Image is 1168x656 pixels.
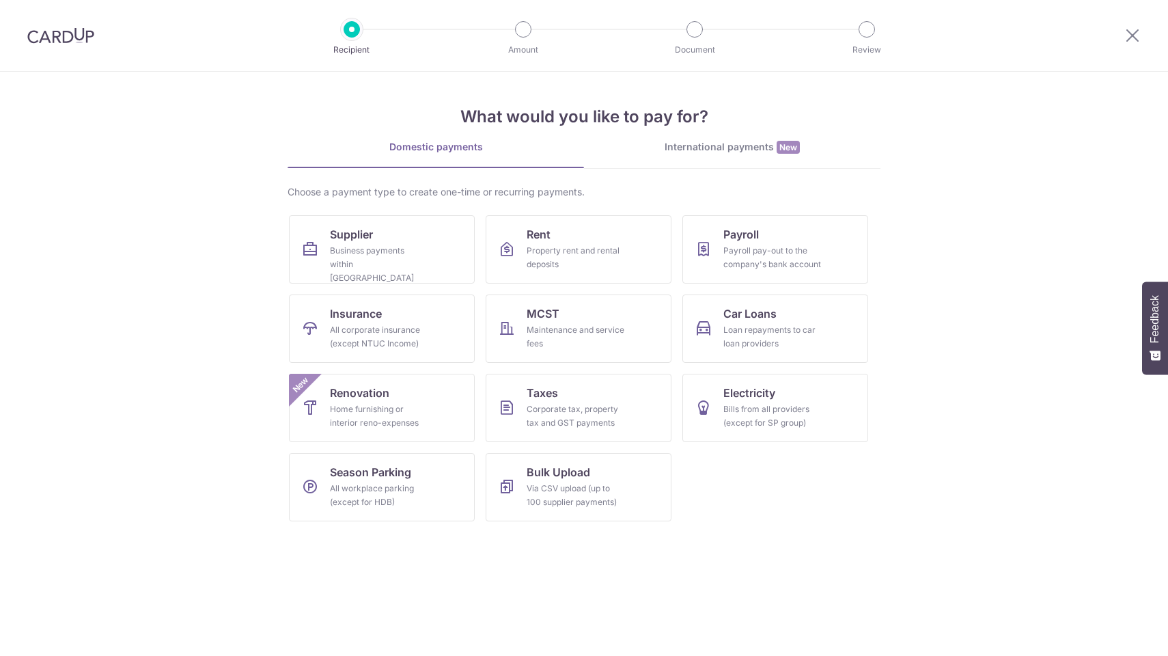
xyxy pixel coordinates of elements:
[1149,295,1161,343] span: Feedback
[1142,282,1168,374] button: Feedback - Show survey
[527,402,625,430] div: Corporate tax, property tax and GST payments
[486,374,671,442] a: TaxesCorporate tax, property tax and GST payments
[473,43,574,57] p: Amount
[723,226,759,243] span: Payroll
[486,295,671,363] a: MCSTMaintenance and service fees
[486,215,671,284] a: RentProperty rent and rental deposits
[330,402,428,430] div: Home furnishing or interior reno-expenses
[330,482,428,509] div: All workplace parking (except for HDB)
[288,105,880,129] h4: What would you like to pay for?
[723,305,777,322] span: Car Loans
[330,385,389,401] span: Renovation
[682,374,868,442] a: ElectricityBills from all providers (except for SP group)
[288,185,880,199] div: Choose a payment type to create one-time or recurring payments.
[301,43,402,57] p: Recipient
[723,402,822,430] div: Bills from all providers (except for SP group)
[527,385,558,401] span: Taxes
[527,482,625,509] div: Via CSV upload (up to 100 supplier payments)
[777,141,800,154] span: New
[816,43,917,57] p: Review
[289,453,475,521] a: Season ParkingAll workplace parking (except for HDB)
[330,305,382,322] span: Insurance
[289,215,475,284] a: SupplierBusiness payments within [GEOGRAPHIC_DATA]
[330,226,373,243] span: Supplier
[527,464,590,480] span: Bulk Upload
[682,215,868,284] a: PayrollPayroll pay-out to the company's bank account
[723,244,822,271] div: Payroll pay-out to the company's bank account
[27,27,94,44] img: CardUp
[527,305,559,322] span: MCST
[584,140,880,154] div: International payments
[288,140,584,154] div: Domestic payments
[289,374,475,442] a: RenovationHome furnishing or interior reno-expensesNew
[330,244,428,285] div: Business payments within [GEOGRAPHIC_DATA]
[290,374,312,396] span: New
[486,453,671,521] a: Bulk UploadVia CSV upload (up to 100 supplier payments)
[527,226,551,243] span: Rent
[289,295,475,363] a: InsuranceAll corporate insurance (except NTUC Income)
[723,323,822,351] div: Loan repayments to car loan providers
[527,244,625,271] div: Property rent and rental deposits
[723,385,775,401] span: Electricity
[330,323,428,351] div: All corporate insurance (except NTUC Income)
[527,323,625,351] div: Maintenance and service fees
[644,43,745,57] p: Document
[330,464,411,480] span: Season Parking
[682,295,868,363] a: Car LoansLoan repayments to car loan providers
